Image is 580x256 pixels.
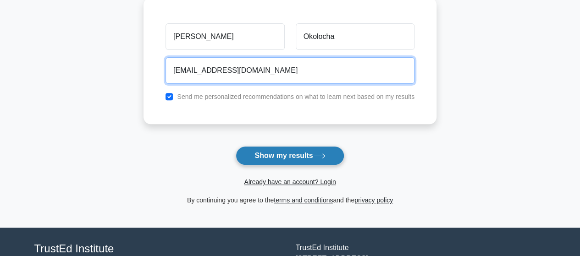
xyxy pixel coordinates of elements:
[138,195,442,206] div: By continuing you agree to the and the
[354,196,393,204] a: privacy policy
[274,196,333,204] a: terms and conditions
[166,23,284,50] input: First name
[296,23,414,50] input: Last name
[244,178,336,185] a: Already have an account? Login
[236,146,344,165] button: Show my results
[177,93,414,100] label: Send me personalized recommendations on what to learn next based on my results
[34,242,285,256] h4: TrustEd Institute
[166,57,414,84] input: Email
